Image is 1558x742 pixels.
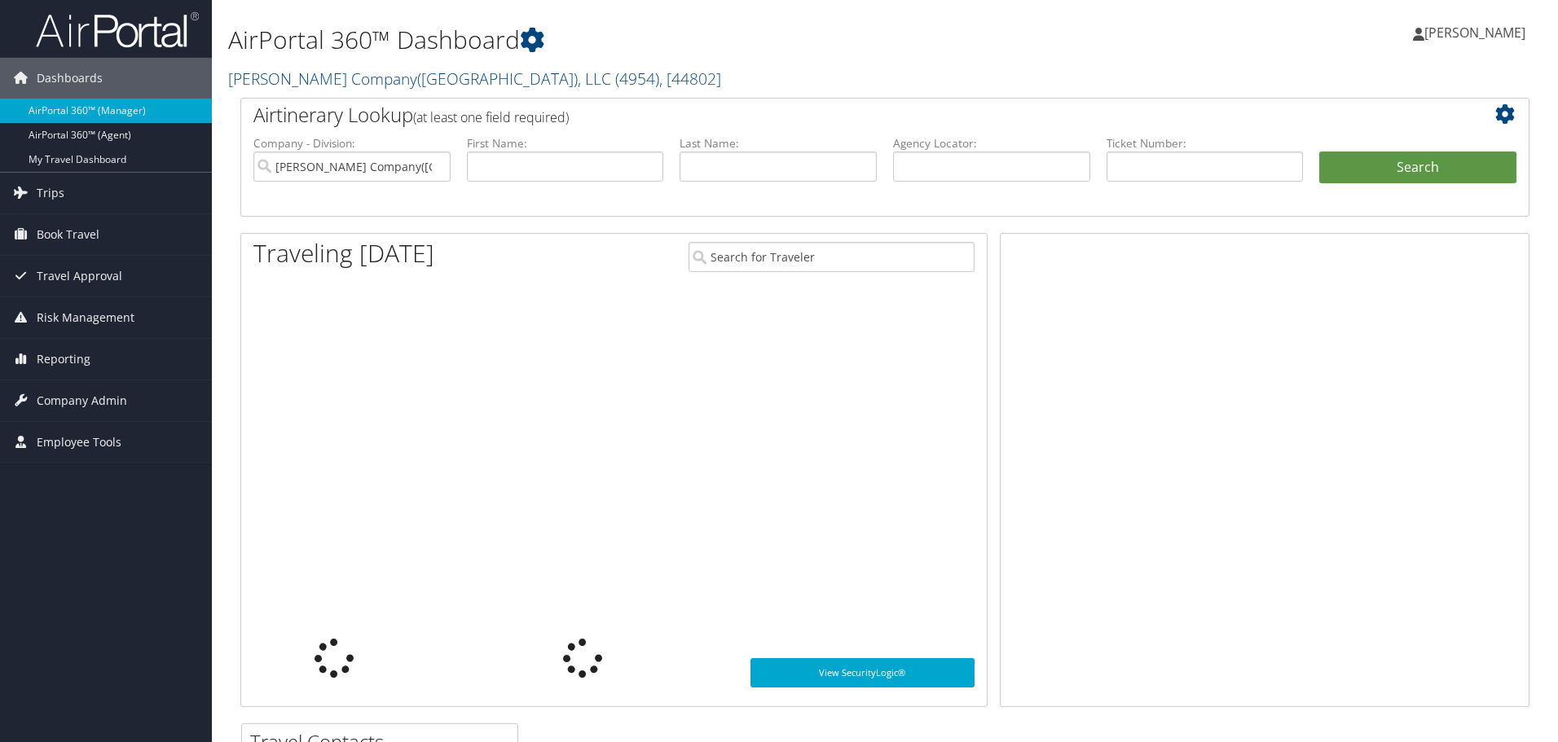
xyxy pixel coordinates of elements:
a: [PERSON_NAME] Company([GEOGRAPHIC_DATA]), LLC [228,68,721,90]
span: (at least one field required) [413,108,569,126]
span: ( 4954 ) [615,68,659,90]
label: First Name: [467,135,664,151]
h2: Airtinerary Lookup [253,101,1409,129]
span: , [ 44802 ] [659,68,721,90]
span: Employee Tools [37,422,121,463]
label: Last Name: [680,135,877,151]
button: Search [1319,151,1516,184]
span: Book Travel [37,214,99,255]
a: [PERSON_NAME] [1413,8,1542,57]
span: Company Admin [37,380,127,421]
a: View SecurityLogic® [750,658,975,687]
span: Trips [37,173,64,213]
label: Agency Locator: [893,135,1090,151]
img: airportal-logo.png [36,11,199,49]
span: Reporting [37,339,90,380]
span: Dashboards [37,58,103,99]
label: Ticket Number: [1107,135,1304,151]
span: [PERSON_NAME] [1424,24,1525,42]
span: Travel Approval [37,256,122,296]
input: Search for Traveler [689,242,975,272]
h1: AirPortal 360™ Dashboard [228,23,1104,57]
label: Company - Division: [253,135,451,151]
span: Risk Management [37,297,134,338]
h1: Traveling [DATE] [253,236,434,270]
